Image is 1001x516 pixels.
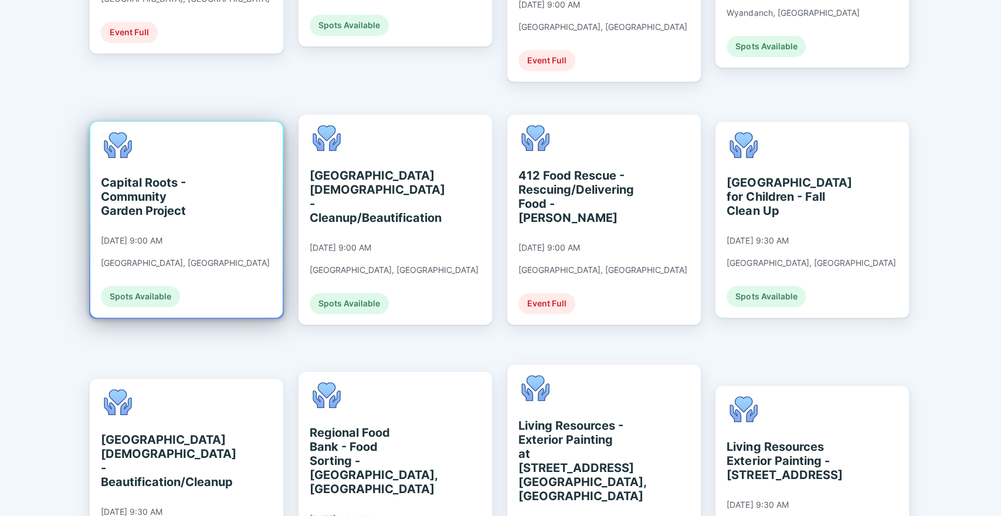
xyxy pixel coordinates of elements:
[310,265,479,275] div: [GEOGRAPHIC_DATA], [GEOGRAPHIC_DATA]
[727,500,788,510] div: [DATE] 9:30 AM
[310,15,389,36] div: Spots Available
[727,258,895,268] div: [GEOGRAPHIC_DATA], [GEOGRAPHIC_DATA]
[518,242,580,253] div: [DATE] 9:00 AM
[101,258,270,268] div: [GEOGRAPHIC_DATA], [GEOGRAPHIC_DATA]
[518,22,687,32] div: [GEOGRAPHIC_DATA], [GEOGRAPHIC_DATA]
[310,293,389,314] div: Spots Available
[518,50,575,71] div: Event Full
[727,440,834,482] div: Living Resources Exterior Painting - [STREET_ADDRESS]
[101,22,158,43] div: Event Full
[518,265,687,275] div: [GEOGRAPHIC_DATA], [GEOGRAPHIC_DATA]
[727,8,859,18] div: Wyandanch, [GEOGRAPHIC_DATA]
[310,242,371,253] div: [DATE] 9:00 AM
[310,426,417,496] div: Regional Food Bank - Food Sorting - [GEOGRAPHIC_DATA], [GEOGRAPHIC_DATA]
[727,36,806,57] div: Spots Available
[101,176,208,218] div: Capital Roots - Community Garden Project
[518,293,575,314] div: Event Full
[727,176,834,218] div: [GEOGRAPHIC_DATA] for Children - Fall Clean Up
[310,168,417,225] div: [GEOGRAPHIC_DATA][DEMOGRAPHIC_DATA] - Cleanup/Beautification
[727,286,806,307] div: Spots Available
[101,433,208,489] div: [GEOGRAPHIC_DATA][DEMOGRAPHIC_DATA] - Beautification/Cleanup
[518,419,626,503] div: Living Resources - Exterior Painting at [STREET_ADDRESS] [GEOGRAPHIC_DATA], [GEOGRAPHIC_DATA]
[101,286,180,307] div: Spots Available
[101,235,162,246] div: [DATE] 9:00 AM
[518,168,626,225] div: 412 Food Rescue - Rescuing/Delivering Food - [PERSON_NAME]
[727,235,788,246] div: [DATE] 9:30 AM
